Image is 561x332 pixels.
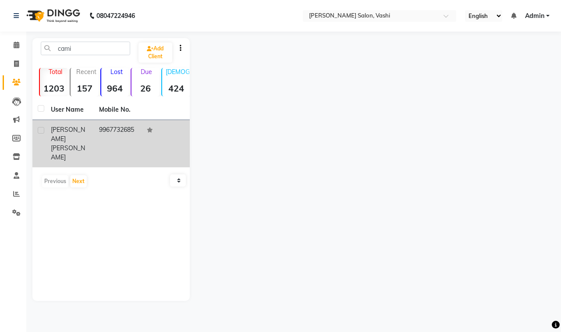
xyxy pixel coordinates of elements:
[74,68,99,76] p: Recent
[41,42,130,55] input: Search by Name/Mobile/Email/Code
[51,144,85,161] span: [PERSON_NAME]
[71,83,99,94] strong: 157
[94,120,142,167] td: 9967732685
[40,83,68,94] strong: 1203
[525,11,544,21] span: Admin
[133,68,160,76] p: Due
[94,100,142,120] th: Mobile No.
[70,175,87,187] button: Next
[162,83,190,94] strong: 424
[138,42,172,63] a: Add Client
[131,83,160,94] strong: 26
[96,4,135,28] b: 08047224946
[51,126,85,143] span: [PERSON_NAME]
[166,68,190,76] p: [DEMOGRAPHIC_DATA]
[46,100,94,120] th: User Name
[101,83,129,94] strong: 964
[105,68,129,76] p: Lost
[22,4,82,28] img: logo
[43,68,68,76] p: Total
